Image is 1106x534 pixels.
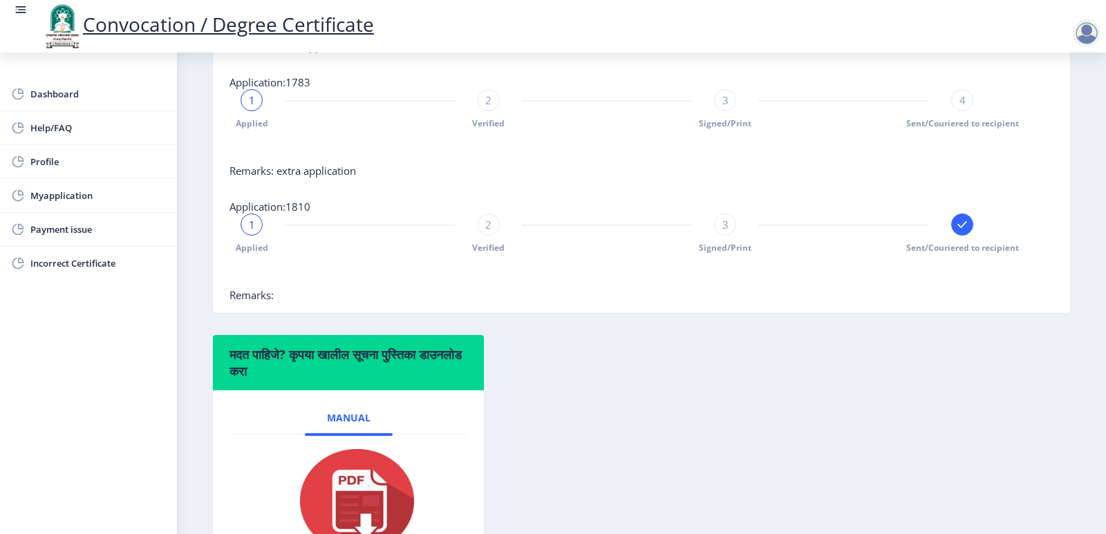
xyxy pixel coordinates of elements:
span: Incorrect Certificate [30,255,166,271]
span: Payment issue [30,221,166,238]
span: 3 [722,93,729,107]
span: 2 [485,93,491,107]
h6: मदत पाहिजे? कृपया खालील सूचना पुस्तिका डाउनलोड करा [229,346,467,379]
span: Verified [472,242,505,254]
span: Applied [236,242,268,254]
span: Signed/Print [699,242,751,254]
span: Verified [472,117,505,129]
span: Application:1810 [229,200,310,213]
span: Manual [327,412,371,423]
span: Profile [30,153,166,170]
span: Applied [236,117,268,129]
img: logo [41,3,83,50]
span: Remarks: [229,288,274,302]
span: 1 [249,93,255,107]
span: 3 [722,218,729,231]
span: 4 [959,93,966,107]
span: 1 [249,218,255,231]
span: Dashboard [30,86,166,102]
span: Sent/Couriered to recipient [906,117,1019,129]
span: Remarks: extra application [229,164,356,178]
span: Help/FAQ [30,120,166,136]
span: Application:1783 [229,75,310,89]
span: Sent/Couriered to recipient [906,242,1019,254]
span: Myapplication [30,187,166,204]
a: Convocation / Degree Certificate [41,11,374,37]
span: 2 [485,218,491,231]
a: Manual [305,401,393,435]
span: Signed/Print [699,117,751,129]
